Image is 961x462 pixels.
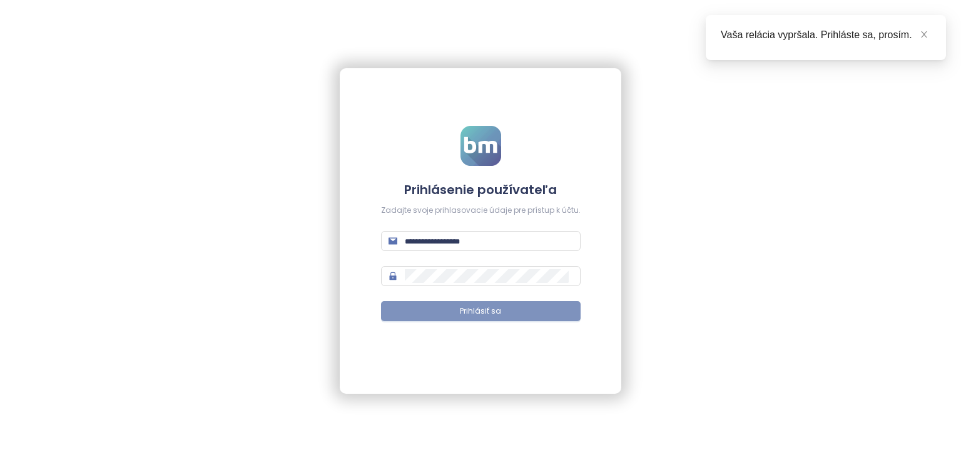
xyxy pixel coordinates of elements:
div: Vaša relácia vypršala. Prihláste sa, prosím. [721,28,931,43]
span: Prihlásiť sa [460,305,501,317]
span: lock [389,272,397,280]
h4: Prihlásenie používateľa [381,181,581,198]
span: close [920,30,928,39]
div: Zadajte svoje prihlasovacie údaje pre prístup k účtu. [381,205,581,217]
button: Prihlásiť sa [381,301,581,321]
img: logo [460,126,501,166]
span: mail [389,237,397,245]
